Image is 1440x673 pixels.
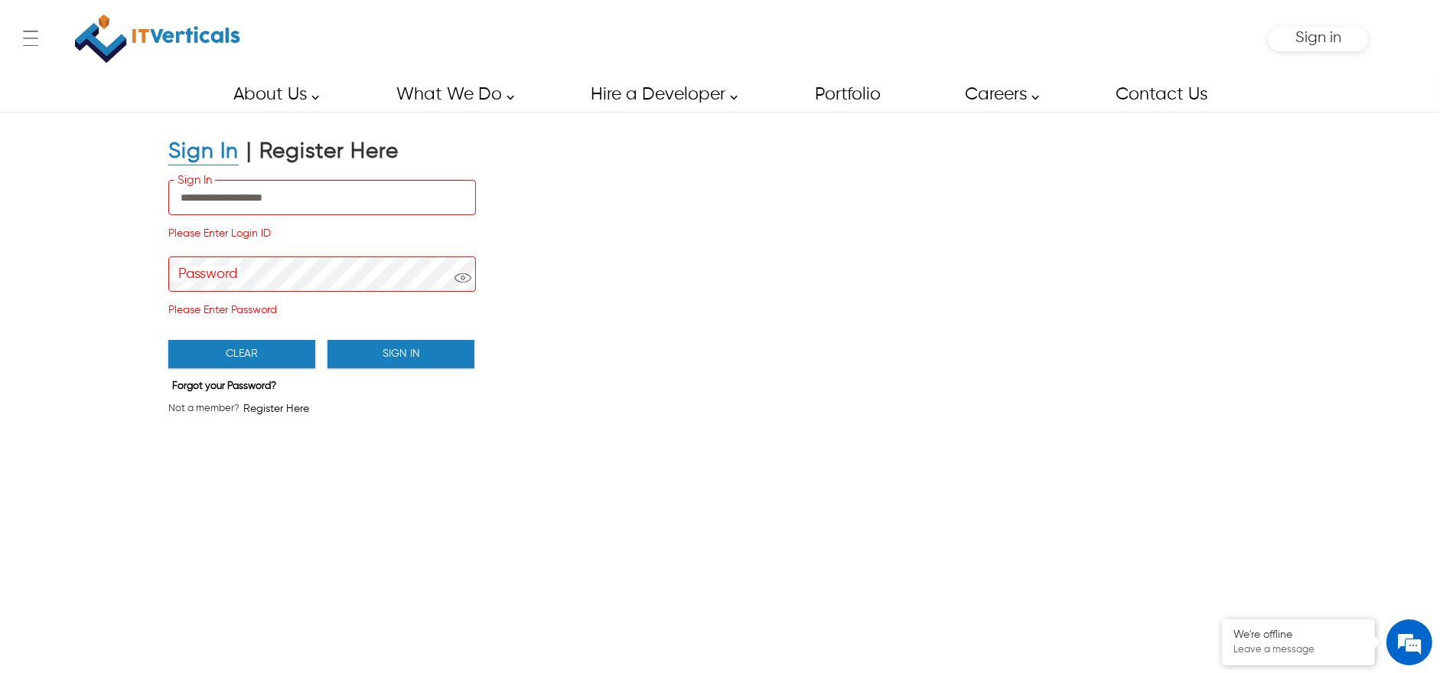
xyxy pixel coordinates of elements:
p: Leave a message [1233,644,1363,656]
button: Clear [168,340,315,368]
div: Register Here [259,139,399,165]
a: About Us [216,77,327,112]
p: Please Enter Login ID [168,226,474,241]
div: Sign In [168,139,239,165]
a: What We Do [379,77,523,112]
p: Please Enter Password [168,302,474,318]
a: Portfolio [797,77,897,112]
div: | [246,139,252,165]
span: Register Here [243,401,309,417]
span: Not a member? [168,401,239,417]
button: Forgot your Password? [168,377,280,397]
a: Sign in [1295,34,1341,44]
a: Careers [947,77,1047,112]
button: Sign In [327,340,474,368]
span: Sign in [1295,30,1341,46]
a: IT Verticals Inc [72,8,243,70]
a: Contact Us [1099,77,1224,112]
img: IT Verticals Inc [75,8,240,70]
div: We're offline [1233,629,1363,642]
a: Hire a Developer [573,77,746,112]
